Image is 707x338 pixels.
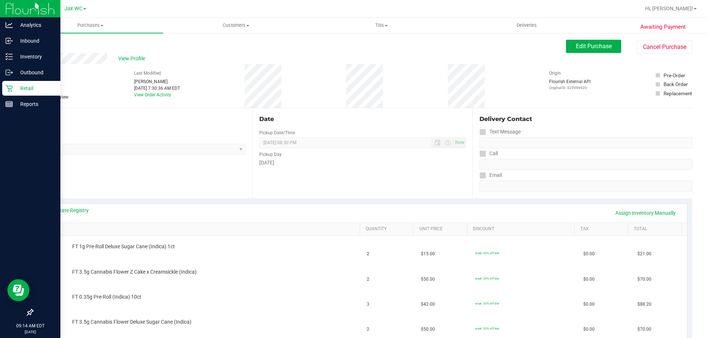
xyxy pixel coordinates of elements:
[421,276,435,283] span: $50.00
[18,22,163,29] span: Purchases
[475,327,499,330] span: srsat: 30% off line
[3,329,57,335] p: [DATE]
[118,55,148,63] span: View Profile
[421,301,435,308] span: $42.00
[18,18,163,33] a: Purchases
[6,100,13,108] inline-svg: Reports
[664,90,692,97] div: Replacement
[549,78,591,90] div: Flourish External API
[583,250,595,257] span: $0.00
[134,70,161,77] label: Last Modified
[134,92,171,97] a: View Order Activity
[309,22,454,29] span: Tills
[13,21,57,29] p: Analytics
[479,137,692,148] input: Format: (999) 999-9999
[13,68,57,77] p: Outbound
[611,207,680,219] a: Assign Inventory Manually
[6,21,13,29] inline-svg: Analytics
[583,276,595,283] span: $0.00
[640,23,686,31] span: Awaiting Payment
[367,326,369,333] span: 2
[259,151,282,158] label: Pickup Day
[419,226,464,232] a: Unit Price
[259,129,295,136] label: Pickup Date/Time
[507,22,547,29] span: Deliveries
[645,6,693,11] span: Hi, [PERSON_NAME]!
[366,226,411,232] a: Quantity
[454,18,599,33] a: Deliveries
[134,85,180,92] div: [DATE] 7:30:36 AM EDT
[549,70,561,77] label: Origin
[580,226,625,232] a: Tax
[473,226,571,232] a: Discount
[43,226,357,232] a: SKU
[6,37,13,45] inline-svg: Inbound
[475,277,499,280] span: srsat: 30% off line
[583,326,595,333] span: $0.00
[475,251,499,255] span: srsat: 30% off line
[479,115,692,124] div: Delivery Contact
[367,301,369,308] span: 3
[549,85,591,90] p: Original ID: 325996920
[259,159,465,167] div: [DATE]
[72,268,197,275] span: FT 3.5g Cannabis Flower Z Cake x Creamsickle (Indica)
[421,250,435,257] span: $15.00
[664,72,685,79] div: Pre-Order
[583,301,595,308] span: $0.00
[637,250,651,257] span: $21.00
[163,18,309,33] a: Customers
[13,100,57,108] p: Reports
[64,6,82,12] span: Jax WC
[45,207,89,214] a: View State Registry
[637,276,651,283] span: $70.00
[6,85,13,92] inline-svg: Retail
[367,250,369,257] span: 2
[134,78,180,85] div: [PERSON_NAME]
[421,326,435,333] span: $50.00
[13,36,57,45] p: Inbound
[259,115,465,124] div: Date
[6,69,13,76] inline-svg: Outbound
[664,81,688,88] div: Back Order
[479,170,502,181] label: Email
[479,148,498,159] label: Call
[163,22,308,29] span: Customers
[72,319,191,325] span: FT 3.5g Cannabis Flower Deluxe Sugar Cane (Indica)
[13,84,57,93] p: Retail
[367,276,369,283] span: 2
[72,293,141,300] span: FT 0.35g Pre-Roll (Indica) 10ct
[637,40,692,54] button: Cancel Purchase
[479,159,692,170] input: Format: (999) 999-9999
[566,40,621,53] button: Edit Purchase
[7,279,29,301] iframe: Resource center
[32,115,246,124] div: Location
[6,53,13,60] inline-svg: Inventory
[637,326,651,333] span: $70.00
[576,43,612,50] span: Edit Purchase
[479,127,521,137] label: Text Message
[637,301,651,308] span: $88.20
[3,323,57,329] p: 09:14 AM EDT
[13,52,57,61] p: Inventory
[72,243,175,250] span: FT 1g Pre-Roll Deluxe Sugar Cane (Indica) 1ct
[634,226,679,232] a: Total
[475,302,499,305] span: srsat: 30% off line
[309,18,454,33] a: Tills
